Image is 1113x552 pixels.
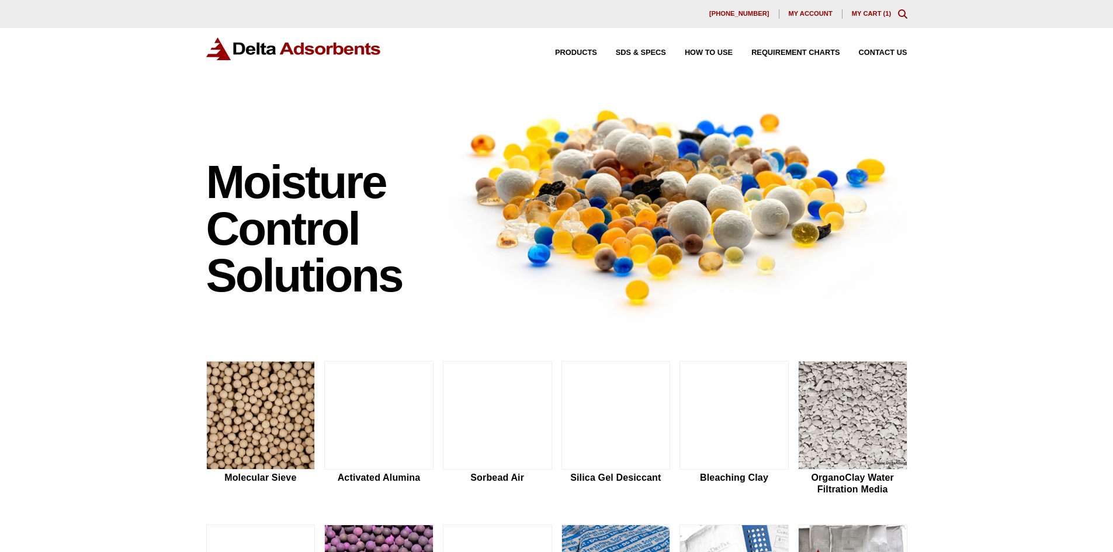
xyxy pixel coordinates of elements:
[885,10,889,17] span: 1
[798,361,907,497] a: OrganoClay Water Filtration Media
[206,159,432,299] h1: Moisture Control Solutions
[206,361,315,497] a: Molecular Sieve
[561,472,671,483] h2: Silica Gel Desiccant
[443,361,552,497] a: Sorbead Air
[536,49,597,57] a: Products
[616,49,666,57] span: SDS & SPECS
[898,9,907,19] div: Toggle Modal Content
[840,49,907,57] a: Contact Us
[779,9,842,19] a: My account
[206,37,382,60] img: Delta Adsorbents
[700,9,779,19] a: [PHONE_NUMBER]
[733,49,840,57] a: Requirement Charts
[443,88,907,324] img: Image
[685,49,733,57] span: How to Use
[324,472,434,483] h2: Activated Alumina
[555,49,597,57] span: Products
[666,49,733,57] a: How to Use
[859,49,907,57] span: Contact Us
[324,361,434,497] a: Activated Alumina
[852,10,892,17] a: My Cart (1)
[679,361,789,497] a: Bleaching Clay
[709,11,769,17] span: [PHONE_NUMBER]
[206,472,315,483] h2: Molecular Sieve
[751,49,840,57] span: Requirement Charts
[798,472,907,494] h2: OrganoClay Water Filtration Media
[443,472,552,483] h2: Sorbead Air
[597,49,666,57] a: SDS & SPECS
[789,11,833,17] span: My account
[561,361,671,497] a: Silica Gel Desiccant
[679,472,789,483] h2: Bleaching Clay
